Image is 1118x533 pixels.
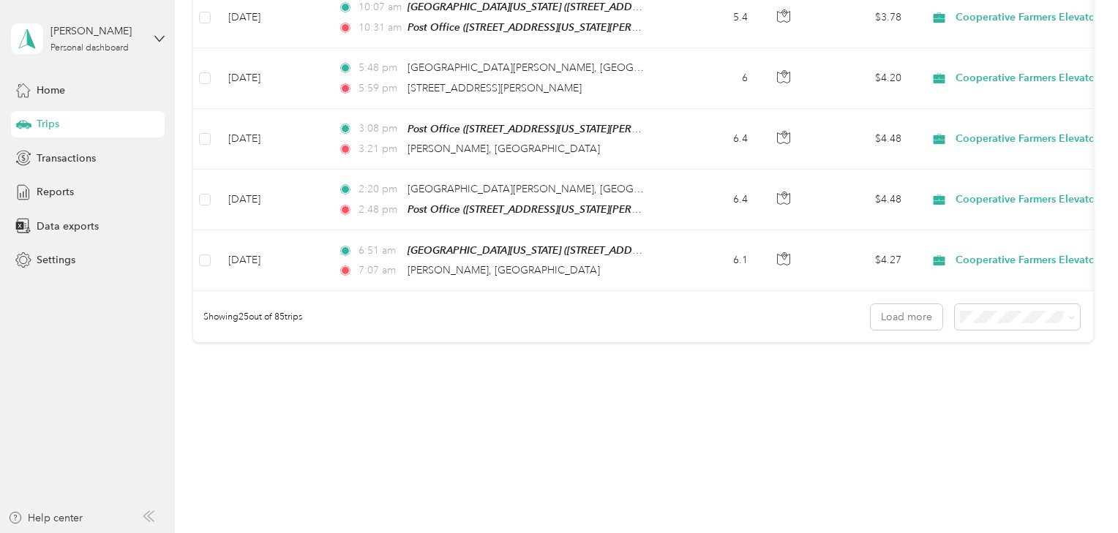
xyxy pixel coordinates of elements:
td: $4.48 [811,170,913,230]
td: 6.4 [663,109,759,170]
div: [PERSON_NAME] [50,23,142,39]
button: Load more [871,304,942,330]
span: Showing 25 out of 85 trips [193,311,302,324]
span: Post Office ([STREET_ADDRESS][US_STATE][PERSON_NAME]) [408,21,695,34]
td: [DATE] [217,230,326,291]
span: [PERSON_NAME], [GEOGRAPHIC_DATA] [408,143,600,155]
td: [DATE] [217,109,326,170]
span: Post Office ([STREET_ADDRESS][US_STATE][PERSON_NAME]) [408,123,695,135]
span: 6:51 am [359,243,400,259]
td: 6 [663,48,759,108]
span: Data exports [37,219,99,234]
span: [GEOGRAPHIC_DATA][US_STATE] ([STREET_ADDRESS][US_STATE][US_STATE]) [408,244,765,257]
span: Reports [37,184,74,200]
span: 2:48 pm [359,202,400,218]
td: [DATE] [217,170,326,230]
span: Home [37,83,65,98]
span: [GEOGRAPHIC_DATA][PERSON_NAME], [GEOGRAPHIC_DATA] [408,61,705,74]
span: [STREET_ADDRESS][PERSON_NAME] [408,82,582,94]
span: 5:59 pm [359,80,400,97]
td: $4.20 [811,48,913,108]
span: 10:31 am [359,20,400,36]
td: 6.4 [663,170,759,230]
span: 5:48 pm [359,60,400,76]
span: Post Office ([STREET_ADDRESS][US_STATE][PERSON_NAME]) [408,203,695,216]
button: Help center [8,510,83,526]
span: [GEOGRAPHIC_DATA][PERSON_NAME], [GEOGRAPHIC_DATA] [408,183,705,195]
td: [DATE] [217,48,326,108]
span: 7:07 am [359,262,400,279]
iframe: Everlance-gr Chat Button Frame [1036,451,1118,533]
span: [PERSON_NAME], [GEOGRAPHIC_DATA] [408,264,600,276]
span: 3:21 pm [359,141,400,157]
span: 2:20 pm [359,181,400,197]
span: [GEOGRAPHIC_DATA][US_STATE] ([STREET_ADDRESS][US_STATE][US_STATE]) [408,1,765,13]
td: $4.48 [811,109,913,170]
td: $4.27 [811,230,913,291]
div: Personal dashboard [50,44,129,53]
span: 3:08 pm [359,121,400,137]
span: Trips [37,116,59,132]
td: 6.1 [663,230,759,291]
span: Settings [37,252,75,268]
span: Transactions [37,151,96,166]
